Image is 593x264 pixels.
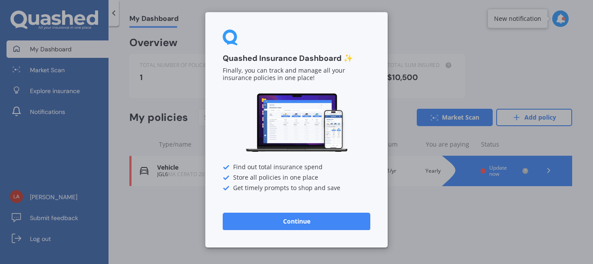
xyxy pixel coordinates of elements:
p: Finally, you can track and manage all your insurance policies in one place! [223,67,370,82]
div: Find out total insurance spend [223,164,370,171]
h3: Quashed Insurance Dashboard ✨ [223,53,370,63]
img: Dashboard [244,92,349,154]
div: Get timely prompts to shop and save [223,185,370,192]
button: Continue [223,213,370,230]
div: Store all policies in one place [223,174,370,181]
